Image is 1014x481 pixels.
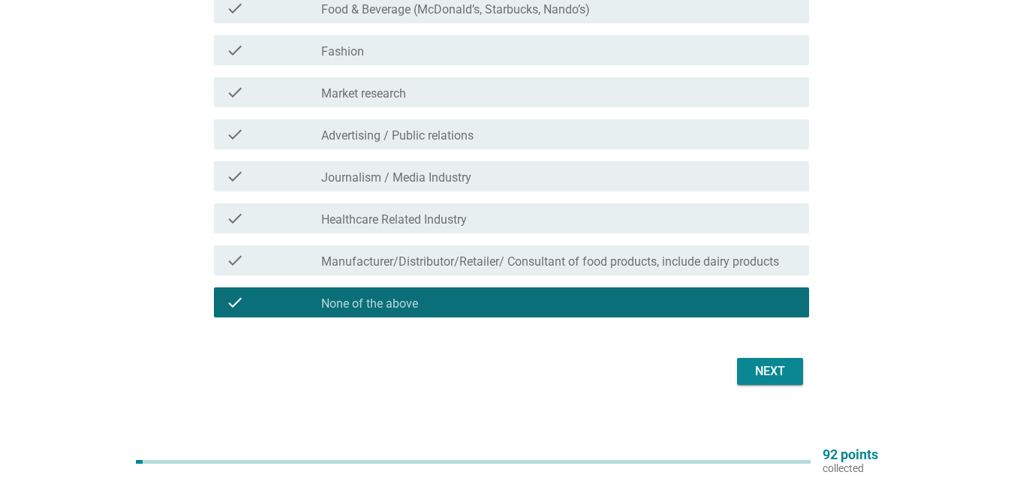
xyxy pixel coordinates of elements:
[737,358,803,385] button: Next
[823,461,878,475] p: collected
[321,212,467,227] label: Healthcare Related Industry
[321,44,364,59] label: Fashion
[226,125,244,143] i: check
[749,362,791,380] div: Next
[226,293,244,311] i: check
[226,167,244,185] i: check
[226,83,244,101] i: check
[321,170,471,185] label: Journalism / Media Industry
[226,251,244,269] i: check
[226,41,244,59] i: check
[321,254,779,269] label: Manufacturer/Distributor/Retailer/ Consultant of food products, include dairy products
[321,128,474,143] label: Advertising / Public relations
[226,209,244,227] i: check
[321,86,406,101] label: Market research
[823,448,878,461] p: 92 points
[321,296,418,311] label: None of the above
[321,2,590,17] label: Food & Beverage (McDonald’s, Starbucks, Nando’s)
